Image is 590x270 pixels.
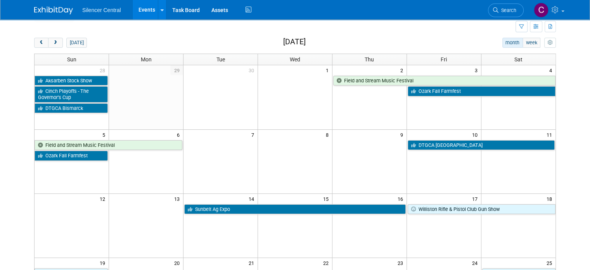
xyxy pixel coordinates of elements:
img: Cade Cox [534,3,548,17]
a: Williston Rifle & Pistol Club Gun Show [408,204,555,214]
a: Sunbelt Ag Expo [184,204,406,214]
span: 8 [325,130,332,139]
a: Field and Stream Music Festival [35,140,182,150]
span: 21 [248,258,258,268]
a: Search [488,3,524,17]
span: Tue [216,56,225,63]
a: Cinch Playoffs - The Governor’s Cup [35,86,108,102]
span: 20 [173,258,183,268]
span: 29 [170,65,183,75]
span: Sun [67,56,76,63]
button: myCustomButton [544,38,556,48]
a: DTGCA Bismarck [35,103,108,113]
button: week [523,38,540,48]
span: 13 [173,194,183,204]
span: Thu [365,56,374,63]
span: Sat [514,56,523,63]
span: 14 [248,194,258,204]
span: 5 [102,130,109,139]
span: Search [498,7,516,13]
span: Fri [441,56,447,63]
span: 24 [471,258,481,268]
a: Field and Stream Music Festival [333,76,555,86]
span: 30 [248,65,258,75]
a: DTGCA [GEOGRAPHIC_DATA] [408,140,555,150]
a: Aksarben Stock Show [35,76,108,86]
a: Ozark Fall Farmfest [35,151,108,161]
span: 2 [400,65,407,75]
span: Mon [141,56,152,63]
span: 6 [176,130,183,139]
i: Personalize Calendar [547,40,552,45]
span: 7 [251,130,258,139]
button: next [48,38,62,48]
span: Silencer Central [82,7,121,13]
img: ExhibitDay [34,7,73,14]
span: 15 [322,194,332,204]
span: 12 [99,194,109,204]
span: 9 [400,130,407,139]
span: 3 [474,65,481,75]
span: 17 [471,194,481,204]
button: [DATE] [66,38,87,48]
span: 1 [325,65,332,75]
button: prev [34,38,48,48]
span: 25 [546,258,555,268]
span: 28 [99,65,109,75]
span: 23 [397,258,407,268]
span: 10 [471,130,481,139]
span: Wed [290,56,300,63]
span: 4 [548,65,555,75]
span: 11 [546,130,555,139]
span: 19 [99,258,109,268]
span: 16 [397,194,407,204]
button: month [502,38,523,48]
a: Ozark Fall Farmfest [408,86,555,96]
h2: [DATE] [283,38,306,46]
span: 22 [322,258,332,268]
span: 18 [546,194,555,204]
